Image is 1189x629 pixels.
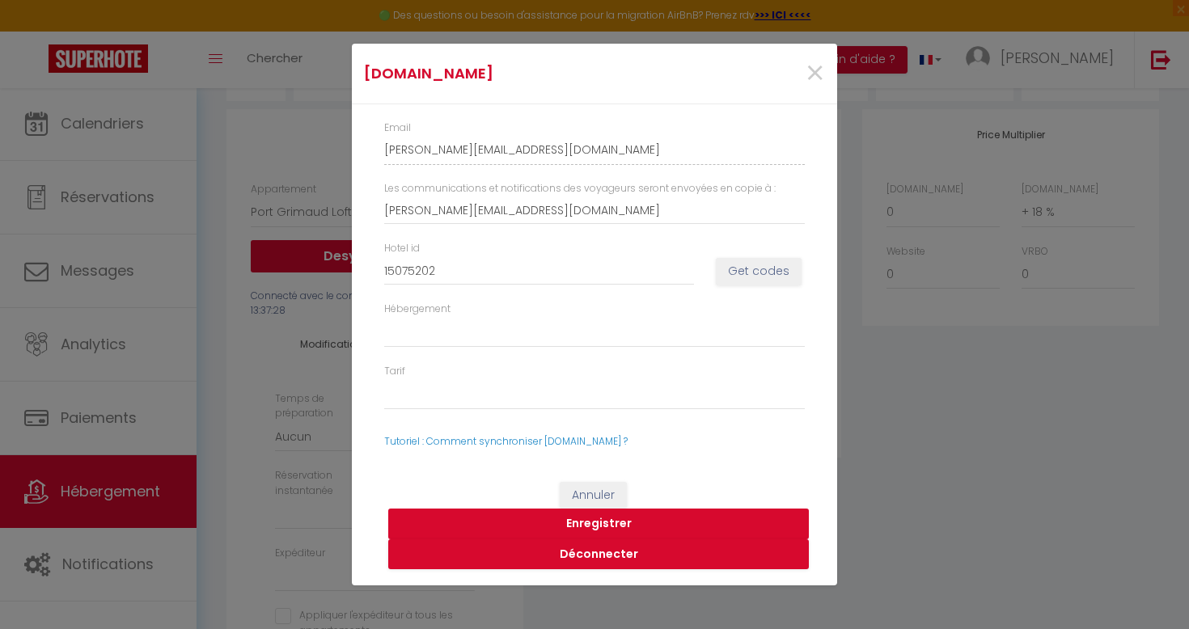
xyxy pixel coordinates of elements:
button: Déconnecter [388,539,809,570]
label: Email [384,120,411,136]
button: Annuler [560,482,627,509]
label: Hotel id [384,241,420,256]
label: Tarif [384,364,405,379]
span: × [805,49,825,98]
a: Tutoriel : Comment synchroniser [DOMAIN_NAME] ? [384,434,628,448]
label: Hébergement [384,302,451,317]
h4: [DOMAIN_NAME] [364,62,664,85]
button: Close [805,57,825,91]
label: Les communications et notifications des voyageurs seront envoyées en copie à : [384,181,776,196]
button: Enregistrer [388,509,809,539]
button: Get codes [716,258,802,285]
